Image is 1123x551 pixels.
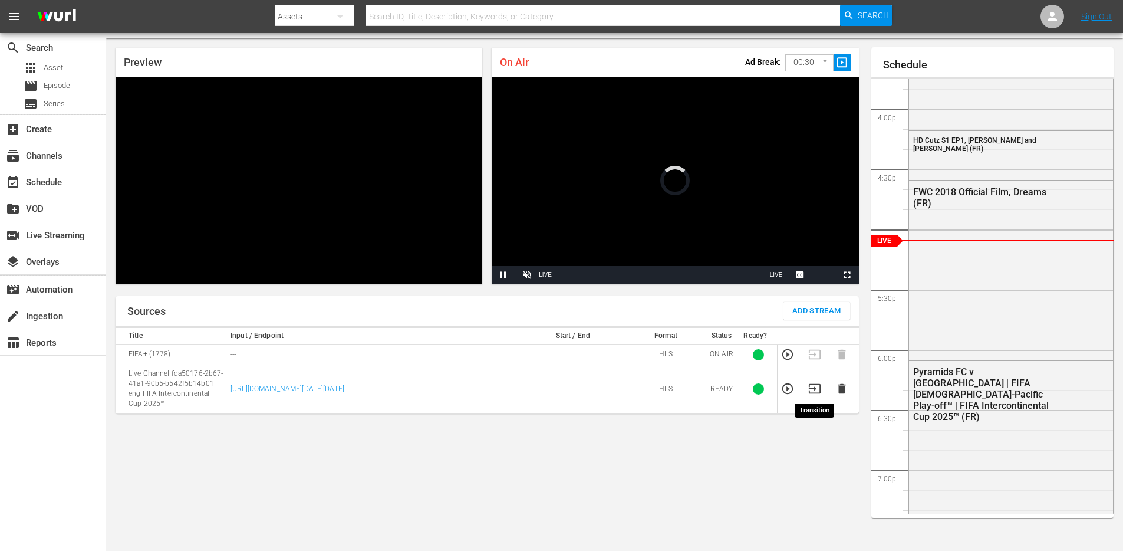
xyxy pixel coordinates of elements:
[127,306,166,317] h1: Sources
[227,328,517,345] th: Input / Endpoint
[883,59,1114,71] h1: Schedule
[6,228,20,242] span: Live Streaming
[788,266,812,284] button: Captions
[703,345,740,365] td: ON AIR
[783,302,850,320] button: Add Stream
[840,5,892,26] button: Search
[740,328,777,345] th: Ready?
[6,149,20,163] span: Channels
[24,79,38,93] span: Episode
[628,328,703,345] th: Format
[835,382,848,395] button: Delete
[492,266,515,284] button: Pause
[785,51,834,74] div: 00:30
[792,304,841,318] span: Add Stream
[6,336,20,350] span: Reports
[1081,12,1112,21] a: Sign Out
[116,365,227,414] td: Live Channel fda50176-2b67-41a1-90b5-b542f5b14b01 eng FIFA Intercontinental Cup 2025™
[628,365,703,414] td: HLS
[227,345,517,365] td: ---
[628,345,703,365] td: HLS
[835,56,849,70] span: slideshow_sharp
[6,175,20,189] span: Schedule
[44,98,65,110] span: Series
[24,61,38,75] span: Asset
[765,266,788,284] button: Seek to live, currently playing live
[812,266,835,284] button: Picture-in-Picture
[539,266,552,284] div: LIVE
[781,348,794,361] button: Preview Stream
[703,328,740,345] th: Status
[913,366,1055,422] div: Pyramids FC v [GEOGRAPHIC_DATA] | FIFA [DEMOGRAPHIC_DATA]-Pacific Play-off™ | FIFA Intercontinent...
[7,9,21,24] span: menu
[492,77,858,284] div: Video Player
[24,97,38,111] span: Series
[500,56,529,68] span: On Air
[913,136,1036,153] span: HD Cutz S1 EP1, [PERSON_NAME] and [PERSON_NAME] (FR)
[44,80,70,91] span: Episode
[6,202,20,216] span: VOD
[116,328,227,345] th: Title
[6,122,20,136] span: Create
[835,266,859,284] button: Fullscreen
[515,266,539,284] button: Unmute
[124,56,162,68] span: Preview
[6,41,20,55] span: Search
[703,365,740,414] td: READY
[44,62,63,74] span: Asset
[858,5,889,26] span: Search
[913,186,1055,209] div: FWC 2018 Official Film, Dreams (FR)
[6,255,20,269] span: Overlays
[745,57,781,67] p: Ad Break:
[517,328,628,345] th: Start / End
[6,309,20,323] span: Ingestion
[6,283,20,297] span: Automation
[770,271,783,278] span: LIVE
[116,345,227,365] td: FIFA+ (1778)
[116,77,482,284] div: Video Player
[28,3,85,31] img: ans4CAIJ8jUAAAAAAAAAAAAAAAAAAAAAAAAgQb4GAAAAAAAAAAAAAAAAAAAAAAAAJMjXAAAAAAAAAAAAAAAAAAAAAAAAgAT5G...
[230,385,344,393] a: [URL][DOMAIN_NAME][DATE][DATE]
